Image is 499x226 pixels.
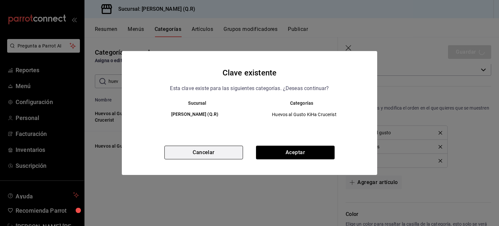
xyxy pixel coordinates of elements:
button: Cancelar [164,146,243,159]
p: Esta clave existe para las siguientes categorías. ¿Deseas continuar? [170,84,329,93]
span: Huevos al Gusto KiHa Crucerist [255,111,353,118]
h4: Clave existente [223,67,276,79]
th: Sucursal [135,100,249,106]
button: Aceptar [256,146,335,159]
th: Categorías [249,100,364,106]
h6: [PERSON_NAME] (Q.R) [145,111,244,118]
